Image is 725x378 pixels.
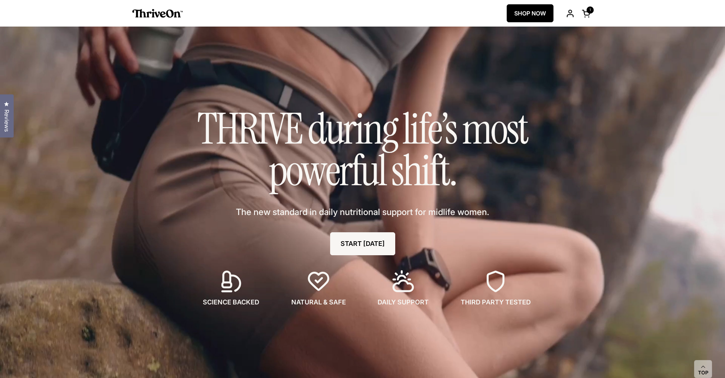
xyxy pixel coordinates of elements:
[330,232,395,255] a: START [DATE]
[461,298,531,307] span: THIRD PARTY TESTED
[698,370,708,376] span: Top
[236,206,489,218] span: The new standard in daily nutritional support for midlife women.
[507,4,553,22] a: SHOP NOW
[183,108,542,192] h1: THRIVE during life’s most powerful shift.
[378,298,429,307] span: DAILY SUPPORT
[291,298,346,307] span: NATURAL & SAFE
[203,298,259,307] span: SCIENCE BACKED
[2,109,11,132] span: Reviews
